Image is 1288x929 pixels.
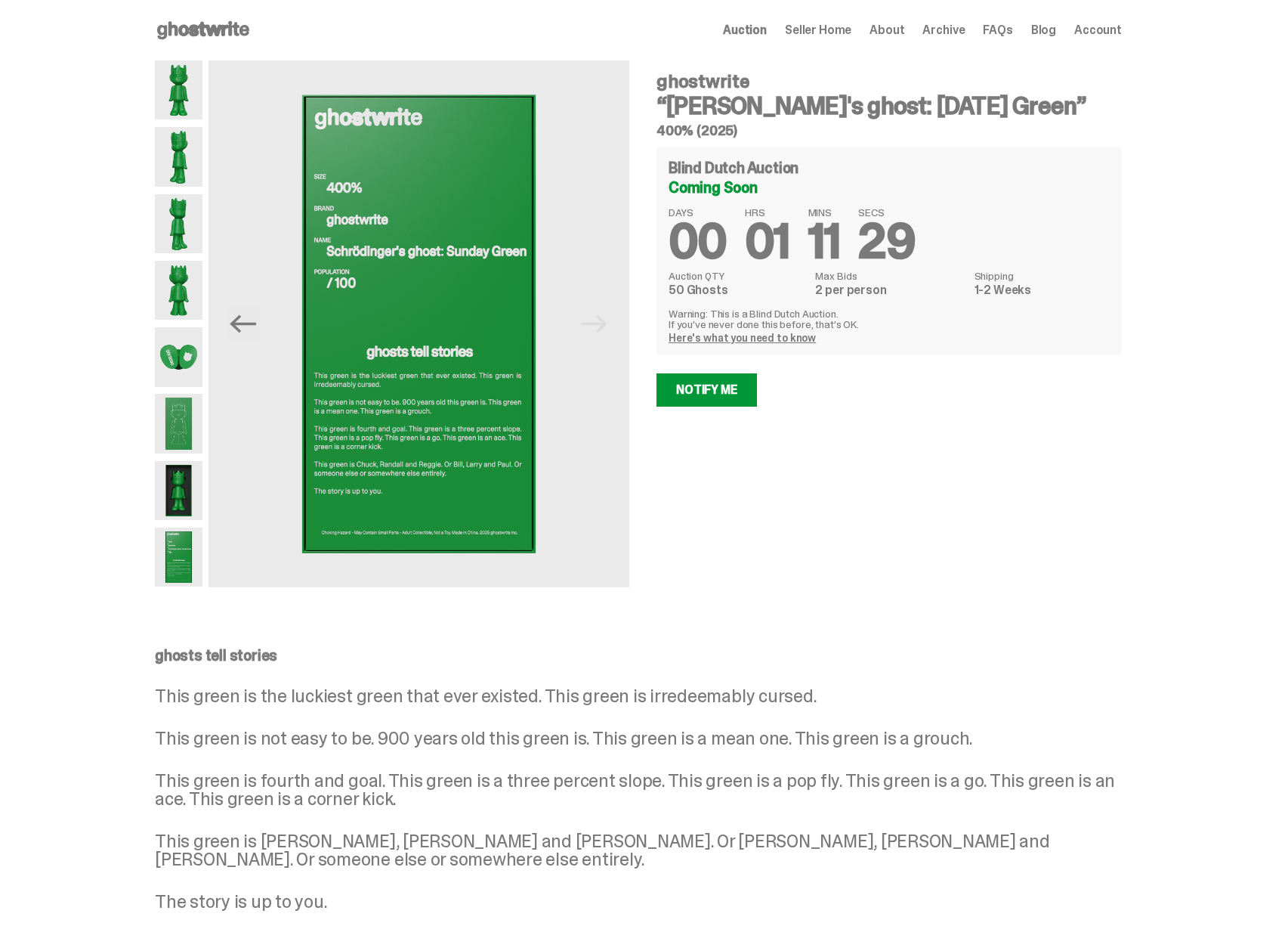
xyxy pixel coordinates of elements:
a: Account [1074,24,1122,36]
img: Schrodinger_Green_Hero_2.png [155,127,202,186]
dd: 50 Ghosts [669,284,806,296]
a: Blog [1031,24,1056,36]
img: Schrodinger_Green_Hero_1.png [155,60,202,119]
img: Schrodinger_Green_Hero_3.png [155,194,202,253]
p: ghosts tell stories [155,648,1122,663]
div: Coming Soon [669,180,1110,195]
p: This green is fourth and goal. This green is a three percent slope. This green is a pop fly. This... [155,772,1122,808]
a: Notify Me [656,373,757,407]
span: SECS [858,207,915,218]
span: MINS [808,207,841,218]
span: 00 [669,210,727,273]
span: 11 [808,210,841,273]
a: About [869,24,904,36]
p: This green is the luckiest green that ever existed. This green is irredeemably cursed. [155,687,1122,705]
img: Schrodinger_Green_Hero_13.png [155,461,202,520]
img: Schrodinger_Green_Hero_9.png [155,394,202,453]
img: Schrodinger_Green_Hero_12.png [208,60,629,587]
p: Warning: This is a Blind Dutch Auction. If you’ve never done this before, that’s OK. [669,308,1110,330]
a: Here's what you need to know [669,331,816,345]
h4: ghostwrite [656,73,1122,91]
a: Auction [723,24,767,36]
img: Schrodinger_Green_Hero_6.png [155,261,202,320]
p: This green is not easy to be. 900 years old this green is. This green is a mean one. This green i... [155,729,1122,748]
dt: Max Bids [815,271,965,281]
img: Schrodinger_Green_Hero_7.png [155,327,202,386]
img: Schrodinger_Green_Hero_12.png [155,528,202,587]
h3: “[PERSON_NAME]'s ghost: [DATE] Green” [656,94,1122,118]
span: 01 [745,210,790,273]
h4: Blind Dutch Auction [669,160,798,175]
a: Archive [922,24,965,36]
p: The story is up to you. [155,893,1122,911]
dt: Shipping [974,271,1110,281]
a: FAQs [983,24,1012,36]
dd: 1-2 Weeks [974,284,1110,296]
a: Seller Home [785,24,851,36]
button: Previous [227,307,260,340]
h5: 400% (2025) [656,124,1122,138]
span: HRS [745,207,790,218]
dd: 2 per person [815,284,965,296]
dt: Auction QTY [669,271,806,281]
p: This green is [PERSON_NAME], [PERSON_NAME] and [PERSON_NAME]. Or [PERSON_NAME], [PERSON_NAME] and... [155,832,1122,869]
span: DAYS [669,207,727,218]
span: 29 [858,210,915,273]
